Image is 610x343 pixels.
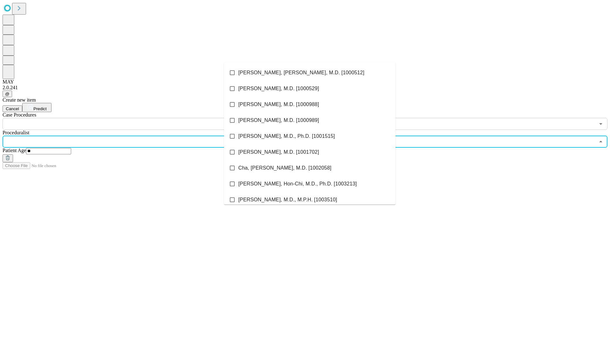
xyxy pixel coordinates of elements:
[3,79,607,85] div: MAY
[238,101,319,108] span: [PERSON_NAME], M.D. [1000988]
[238,117,319,124] span: [PERSON_NAME], M.D. [1000989]
[6,106,19,111] span: Cancel
[3,91,12,97] button: @
[238,148,319,156] span: [PERSON_NAME], M.D. [1001702]
[3,105,22,112] button: Cancel
[238,196,337,204] span: [PERSON_NAME], M.D., M.P.H. [1003510]
[3,85,607,91] div: 2.0.241
[238,69,364,77] span: [PERSON_NAME], [PERSON_NAME], M.D. [1000512]
[3,112,36,118] span: Scheduled Procedure
[596,137,605,146] button: Close
[596,119,605,128] button: Open
[3,148,26,153] span: Patient Age
[33,106,46,111] span: Predict
[238,180,357,188] span: [PERSON_NAME], Hon-Chi, M.D., Ph.D. [1003213]
[3,130,29,135] span: Proceduralist
[5,91,10,96] span: @
[22,103,51,112] button: Predict
[3,97,36,103] span: Create new item
[238,85,319,92] span: [PERSON_NAME], M.D. [1000529]
[238,132,335,140] span: [PERSON_NAME], M.D., Ph.D. [1001515]
[238,164,331,172] span: Cha, [PERSON_NAME], M.D. [1002058]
